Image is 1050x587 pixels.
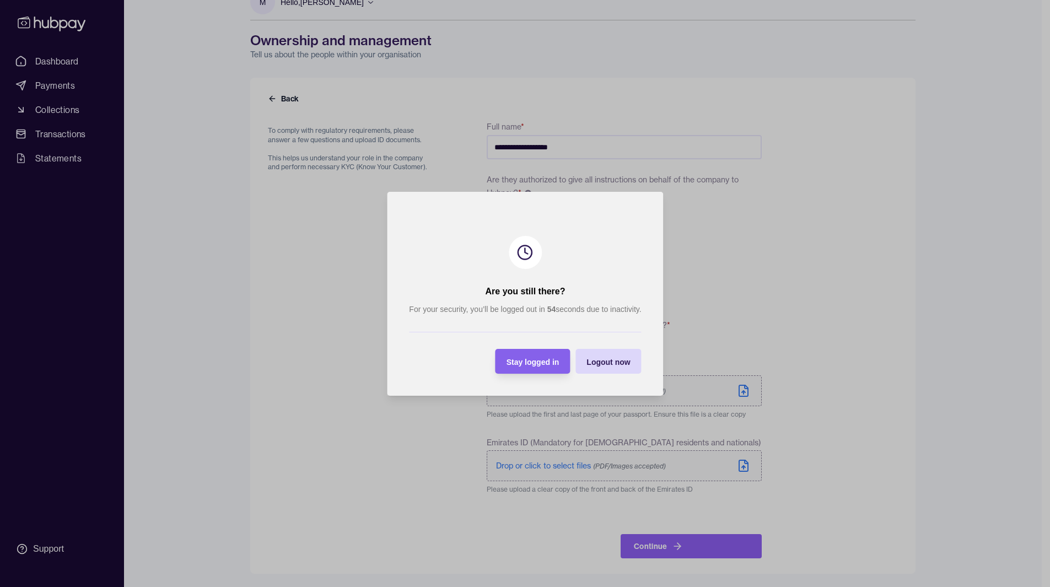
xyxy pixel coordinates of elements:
[485,286,565,298] h2: Are you still there?
[495,349,570,374] button: Stay logged in
[547,305,556,314] strong: 54
[506,357,559,366] span: Stay logged in
[575,349,641,374] button: Logout now
[409,303,641,315] p: For your security, you’ll be logged out in seconds due to inactivity.
[586,357,630,366] span: Logout now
